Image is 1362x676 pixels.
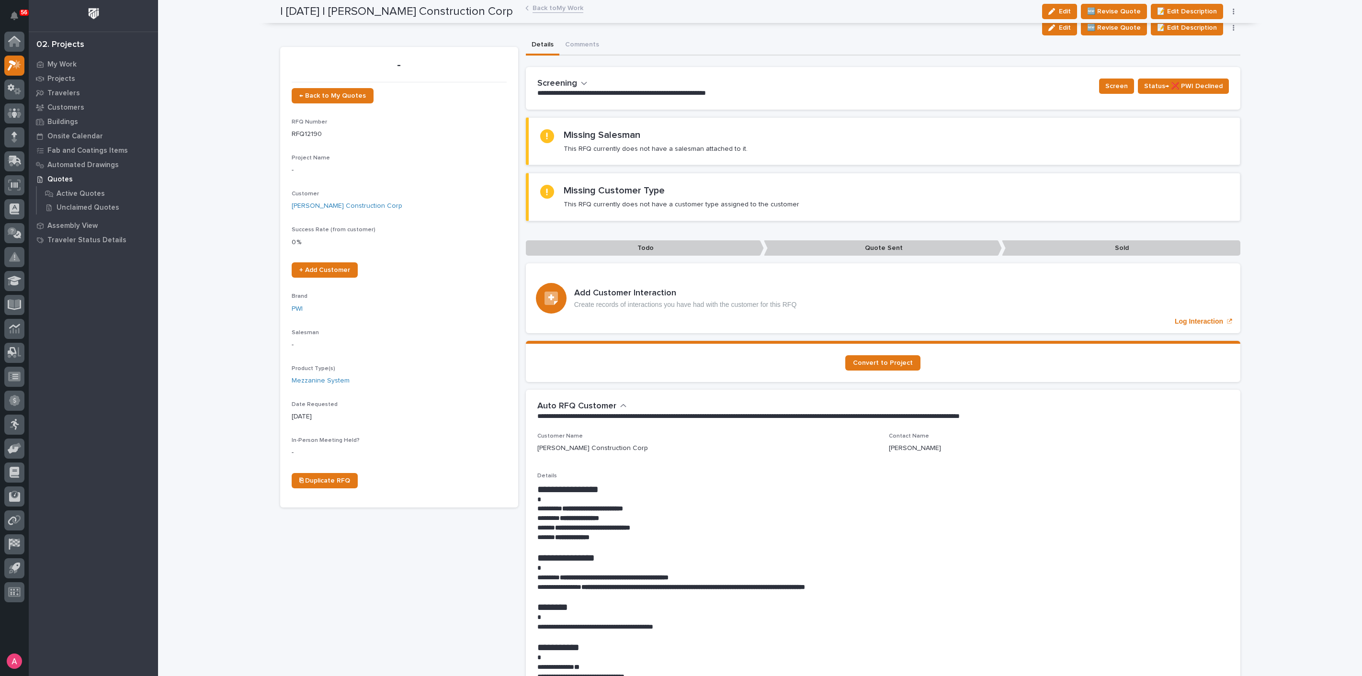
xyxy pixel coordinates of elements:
a: [PERSON_NAME] Construction Corp [292,201,402,211]
a: Projects [29,71,158,86]
p: This RFQ currently does not have a customer type assigned to the customer [564,200,799,209]
p: Sold [1002,240,1240,256]
span: Edit [1059,23,1071,32]
p: - [292,58,507,72]
button: 📝 Edit Description [1151,20,1223,35]
h3: Add Customer Interaction [574,288,797,299]
a: PWI [292,304,303,314]
p: This RFQ currently does not have a salesman attached to it. [564,145,748,153]
p: Projects [47,75,75,83]
button: 🆕 Revise Quote [1081,20,1147,35]
span: Date Requested [292,402,338,407]
p: Fab and Coatings Items [47,146,128,155]
p: Buildings [47,118,78,126]
p: Customers [47,103,84,112]
p: Unclaimed Quotes [57,203,119,212]
button: Auto RFQ Customer [537,401,627,412]
p: Travelers [47,89,80,98]
a: Travelers [29,86,158,100]
span: In-Person Meeting Held? [292,438,360,443]
a: Traveler Status Details [29,233,158,247]
button: Status→ ❌ PWI Declined [1138,79,1229,94]
a: + Add Customer [292,262,358,278]
p: - [292,165,507,175]
span: Contact Name [889,433,929,439]
span: Convert to Project [853,360,913,366]
p: Traveler Status Details [47,236,126,245]
a: Quotes [29,172,158,186]
button: users-avatar [4,651,24,671]
button: Edit [1042,20,1077,35]
p: Todo [526,240,764,256]
span: 🆕 Revise Quote [1087,22,1141,34]
p: Create records of interactions you have had with the customer for this RFQ [574,301,797,309]
span: Customer Name [537,433,583,439]
span: Status→ ❌ PWI Declined [1144,80,1223,92]
span: 📝 Edit Description [1157,22,1217,34]
p: RFQ12190 [292,129,507,139]
h2: Screening [537,79,577,89]
a: Automated Drawings [29,158,158,172]
a: Back toMy Work [533,2,583,13]
p: [PERSON_NAME] [889,443,941,453]
h2: Auto RFQ Customer [537,401,616,412]
a: Mezzanine System [292,376,350,386]
a: Customers [29,100,158,114]
p: Quote Sent [764,240,1002,256]
span: Brand [292,293,307,299]
h2: Missing Salesman [564,129,640,141]
span: RFQ Number [292,119,327,125]
span: ⎘ Duplicate RFQ [299,477,350,484]
button: Comments [559,35,605,56]
div: 02. Projects [36,40,84,50]
button: Screening [537,79,588,89]
span: Details [537,473,557,479]
span: Customer [292,191,319,197]
a: Assembly View [29,218,158,233]
p: My Work [47,60,77,69]
p: Active Quotes [57,190,105,198]
a: Onsite Calendar [29,129,158,143]
h2: Missing Customer Type [564,185,665,196]
a: Log Interaction [526,263,1240,333]
a: Unclaimed Quotes [37,201,158,214]
p: [PERSON_NAME] Construction Corp [537,443,648,453]
p: 56 [21,9,27,16]
p: Automated Drawings [47,161,119,169]
p: - [292,340,507,350]
a: ← Back to My Quotes [292,88,374,103]
p: Assembly View [47,222,98,230]
button: Screen [1099,79,1134,94]
p: - [292,448,507,458]
p: Quotes [47,175,73,184]
a: Convert to Project [845,355,920,371]
a: Active Quotes [37,187,158,200]
div: Notifications56 [12,11,24,27]
span: + Add Customer [299,267,350,273]
a: Buildings [29,114,158,129]
button: Notifications [4,6,24,26]
span: Salesman [292,330,319,336]
p: 0 % [292,237,507,248]
button: Details [526,35,559,56]
span: Screen [1105,80,1128,92]
span: ← Back to My Quotes [299,92,366,99]
span: Success Rate (from customer) [292,227,375,233]
p: Onsite Calendar [47,132,103,141]
span: Product Type(s) [292,366,335,372]
p: Log Interaction [1175,317,1223,326]
a: My Work [29,57,158,71]
a: ⎘ Duplicate RFQ [292,473,358,488]
p: [DATE] [292,412,507,422]
a: Fab and Coatings Items [29,143,158,158]
img: Workspace Logo [85,5,102,23]
span: Project Name [292,155,330,161]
